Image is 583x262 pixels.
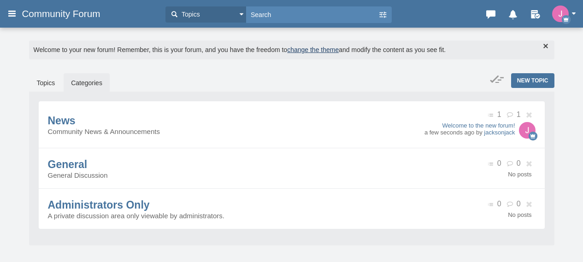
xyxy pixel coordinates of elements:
img: +IRYybAAAABklEQVQDAEOfUAftU6uHAAAAAElFTkSuQmCC [519,122,536,139]
img: +IRYybAAAABklEQVQDAEOfUAftU6uHAAAAAElFTkSuQmCC [552,6,569,22]
span: 0 [517,200,521,208]
a: News [48,115,76,127]
span: 1 [517,111,521,118]
div: Welcome to your new forum! Remember, this is your forum, and you have the freedom to and modify t... [29,41,554,59]
a: New Topic [511,73,554,88]
a: Community Forum [22,6,161,22]
a: Categories [64,73,110,93]
span: Community Forum [22,8,107,19]
a: General [48,158,88,170]
span: 0 [497,200,501,208]
span: 0 [517,159,521,167]
span: New Topic [517,77,548,84]
a: Topics [29,73,63,93]
a: Welcome to the new forum! [424,122,515,129]
a: Administrators Only [48,199,150,211]
a: change the theme [287,46,339,53]
span: 0 [497,159,501,167]
span: Topics [179,10,200,19]
time: a few seconds ago [424,129,474,136]
input: Search [246,6,378,23]
a: jacksonjack [484,129,515,136]
button: Topics [165,6,246,23]
span: 1 [497,111,501,118]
